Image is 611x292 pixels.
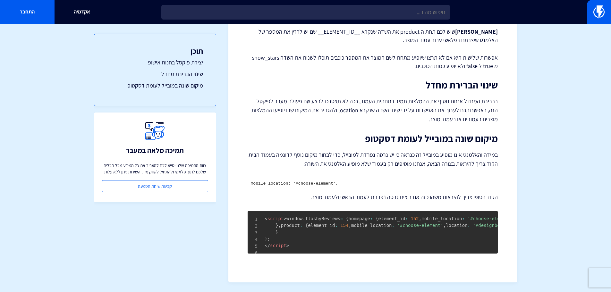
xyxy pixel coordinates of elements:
span: , [443,223,446,228]
a: יצירת פיקסל בחנות אישופ [107,58,203,67]
span: : [405,216,408,221]
span: script [265,243,286,248]
p: צוות התמיכה שלנו יסייע לכם להעביר את כל המידע מכל הכלים שלכם לתוך פלאשי ולהתחיל לשווק מיד, השירות... [102,162,208,175]
a: מיקום שונה במובייל לעומת דסקטופ [107,81,203,90]
input: חיפוש מהיר... [161,5,450,20]
span: { [346,216,348,221]
span: : [468,223,470,228]
span: . [302,216,305,221]
p: בברירת המחדל אנחנו נוסיף את ההמלצות תמיד בתחתית העמוד, ככה לא תצטרכו לבצע שם פעולה מעבר לפיקסל הז... [248,97,498,124]
span: '#choose-element' [468,216,513,221]
span: script [265,216,284,221]
span: > [286,243,289,248]
span: { [376,216,378,221]
span: > [284,216,286,221]
span: window flashyReviews homepage element_id mobile_location location product element_id mobile_locat... [265,216,567,241]
span: 152 [411,216,419,221]
p: הקוד הסופי צריך להיראות משהו כזה אם רוצים גרסה נפרדת לעמוד הראשי ולעמוד מוצר. [248,193,498,201]
span: : [300,223,302,228]
span: } [276,229,278,235]
span: : [370,216,373,221]
h3: תוכן [107,47,203,55]
code: mobile_location: '#choose-element', [251,181,338,186]
a: קביעת שיחת הטמעה [102,180,208,192]
span: : [335,223,337,228]
span: = [340,216,343,221]
h2: שינוי הברירת מחדל [248,80,498,90]
h2: מיקום שונה במובייל לעומת דסקטופ [248,133,498,144]
h3: תמיכה מלאה במעבר [126,146,184,154]
span: '#designbox_768' [473,223,516,228]
span: , [278,223,281,228]
span: : [462,216,465,221]
p: אפשרות שלישית היא אם לא תרצו שיופיע מתחת לשם המוצר את המספר כוכבים תוכלו לשנות את השדה show_stars... [248,54,498,70]
p: במידה והאלמנט אינו מופיע במובייל זה כנראה כי יש גרסה נפרדת למובייל, כדי לבחור מיקום נוסף לדוגמה ב... [248,150,498,168]
span: { [305,223,308,228]
p: שיש לכם תחת ה product את השדה שנקרא __ELEMENT_ID__ שם יש להזין את המספר של האלמנט שיצרתם בפלאשי ע... [248,28,498,44]
span: < [265,216,267,221]
span: , [349,223,351,228]
span: : [392,223,395,228]
span: </ [265,243,270,248]
span: 154 [340,223,348,228]
span: } [276,223,278,228]
span: '#choose-element' [397,223,443,228]
a: שינוי הברירת מחדל [107,70,203,78]
span: } [265,236,267,241]
span: ; [267,236,270,241]
span: , [419,216,421,221]
strong: [PERSON_NAME] [455,28,498,35]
